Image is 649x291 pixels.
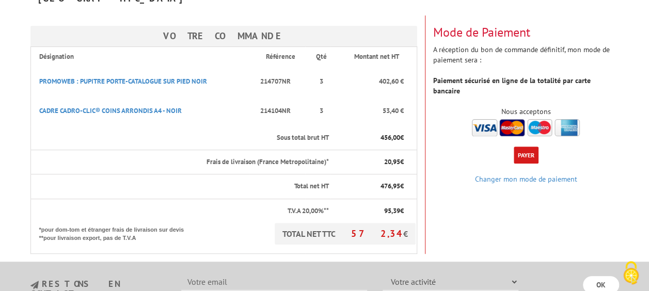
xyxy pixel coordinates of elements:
[618,260,644,286] img: Cookies (fenêtre modale)
[338,157,403,167] p: €
[381,182,400,190] span: 476,95
[425,15,627,138] div: A réception du bon de commande définitif, mon mode de paiement sera :
[39,52,248,62] p: Désignation
[39,206,329,216] p: T.V.A 20,00%**
[39,77,207,86] a: PROMOWEB : PUPITRE PORTE-CATALOGUE SUR PIED NOIR
[30,281,39,289] img: newsletter.jpg
[257,101,304,121] p: 214104NR
[257,52,304,62] p: Référence
[472,119,580,136] img: accepted.png
[275,223,416,245] p: TOTAL NET TTC €
[381,133,400,142] span: 456,00
[338,206,403,216] p: €
[475,174,577,184] a: Changer mon mode de paiement
[338,106,403,116] p: 53,40 €
[30,150,330,174] th: Frais de livraison (France Metropolitaine)*
[257,72,304,92] p: 214707NR
[433,26,619,39] h3: Mode de Paiement
[39,106,182,115] a: CADRE CADRO-CLIC® COINS ARRONDIS A4 - NOIR
[613,256,649,291] button: Cookies (fenêtre modale)
[30,26,417,46] h3: Votre Commande
[338,182,403,191] p: €
[338,133,403,143] p: €
[338,77,403,87] p: 402,60 €
[313,52,329,62] p: Qté
[338,52,415,62] p: Montant net HT
[351,228,403,239] span: 572,34
[30,126,330,150] th: Sous total brut HT
[181,273,367,290] input: Votre email
[433,76,591,95] strong: Paiement sécurisé en ligne de la totalité par carte bancaire
[384,157,400,166] span: 20,95
[313,77,329,87] p: 3
[384,206,400,215] span: 95,39
[39,223,194,242] p: *pour dom-tom et étranger frais de livraison sur devis **pour livraison export, pas de T.V.A
[514,147,539,164] button: Payer
[433,106,619,117] div: Nous acceptons
[313,106,329,116] p: 3
[30,174,330,199] th: Total net HT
